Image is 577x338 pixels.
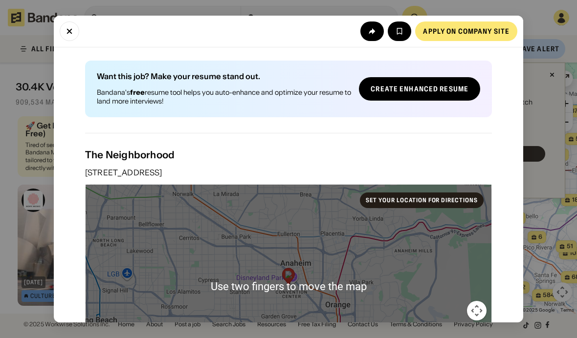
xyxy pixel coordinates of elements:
div: Set your location for directions [366,197,478,203]
div: The Neighborhood [85,149,492,161]
div: Want this job? Make your resume stand out. [97,72,351,80]
div: Bandana's resume tool helps you auto-enhance and optimize your resume to land more interviews! [97,88,351,106]
div: Create Enhanced Resume [371,85,468,92]
div: Apply on company site [423,28,510,35]
button: Map camera controls [467,301,487,320]
button: Close [60,21,79,41]
div: [STREET_ADDRESS] [85,169,492,176]
b: free [130,88,145,97]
